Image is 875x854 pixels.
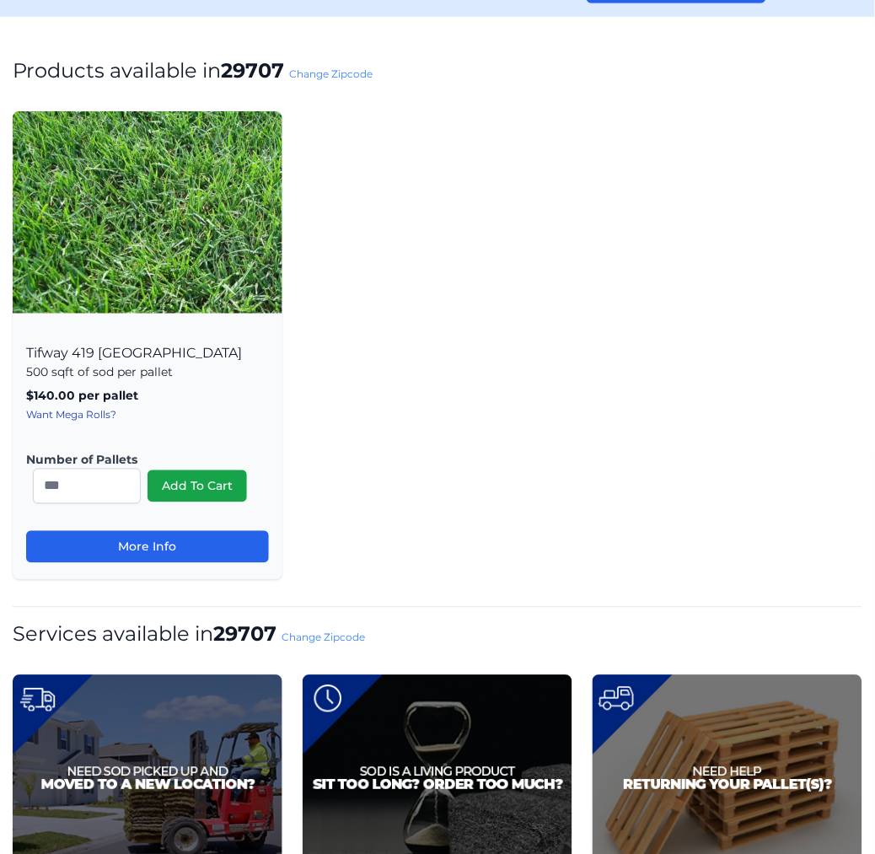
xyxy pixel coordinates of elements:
a: Change Zipcode [289,67,373,80]
label: Number of Pallets [26,452,255,469]
div: Tifway 419 [GEOGRAPHIC_DATA] [13,327,282,580]
img: Tifway 419 Bermuda Product Image [13,111,282,314]
a: More Info [26,531,269,563]
p: $140.00 per pallet [26,388,269,405]
strong: 29707 [213,622,276,647]
a: Change Zipcode [282,631,365,644]
h1: Services available in [13,621,862,648]
button: Add To Cart [148,470,247,502]
a: Want Mega Rolls? [26,409,116,422]
strong: 29707 [221,58,284,83]
p: 500 sqft of sod per pallet [26,364,269,381]
h1: Products available in [13,57,862,84]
